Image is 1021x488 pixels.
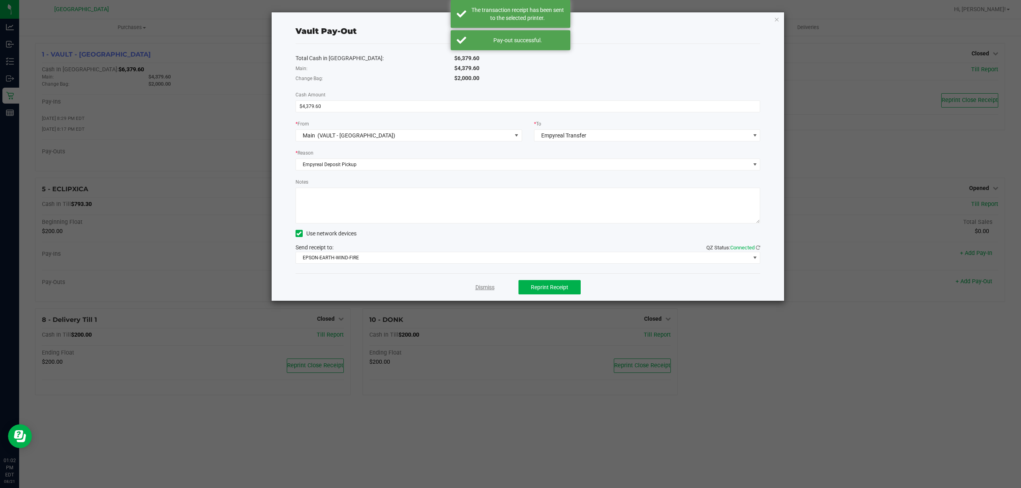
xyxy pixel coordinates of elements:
[706,245,760,251] span: QZ Status:
[296,76,323,81] span: Change Bag:
[541,132,586,139] span: Empyreal Transfer
[296,229,357,238] label: Use network devices
[471,36,564,44] div: Pay-out successful.
[518,280,581,294] button: Reprint Receipt
[454,55,479,61] span: $6,379.60
[296,178,308,186] label: Notes
[303,132,315,139] span: Main
[534,120,541,127] label: To
[296,25,357,37] div: Vault Pay-Out
[471,6,564,22] div: The transaction receipt has been sent to the selected printer.
[730,245,755,251] span: Connected
[454,65,479,71] span: $4,379.60
[296,92,325,98] span: Cash Amount
[454,75,479,81] span: $2,000.00
[317,132,395,139] span: (VAULT - [GEOGRAPHIC_DATA])
[296,149,313,157] label: Reason
[296,159,750,170] span: Empyreal Deposit Pickup
[8,424,32,448] iframe: Resource center
[296,252,750,263] span: EPSON-EARTH-WIND-FIRE
[531,284,568,290] span: Reprint Receipt
[296,120,309,127] label: From
[296,244,333,251] span: Send receipt to:
[296,66,307,71] span: Main:
[296,55,384,61] span: Total Cash in [GEOGRAPHIC_DATA]:
[475,283,495,292] a: Dismiss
